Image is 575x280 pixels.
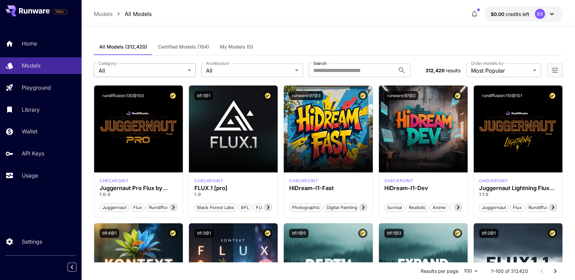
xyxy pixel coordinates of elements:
[206,60,229,66] label: Architecture
[450,204,471,211] span: Stylized
[194,178,223,184] p: checkpoint
[22,83,51,92] p: Playground
[125,10,152,18] a: All Models
[263,229,272,238] button: Certified Model – Vetted for best performance and includes a commercial license.
[384,178,413,184] p: checkpoint
[491,11,506,17] span: $0.00
[480,204,508,211] span: juggernaut
[194,229,214,238] button: bfl:3@1
[491,268,528,275] p: 1–100 of 312420
[100,191,177,198] p: 1.0.0
[384,229,404,238] button: bfl:1@3
[289,203,323,212] button: Photographic
[425,68,445,73] span: 312,420
[220,44,253,50] span: My Models (0)
[22,149,44,157] p: API Keys
[99,44,147,50] span: All Models (312,420)
[421,268,458,275] p: Results per page
[548,229,557,238] button: Certified Model – Vetted for best performance and includes a commercial license.
[100,203,129,212] button: juggernaut
[506,11,529,17] span: credits left
[479,91,525,100] button: rundiffusion:110@101
[471,67,530,75] span: Most Popular
[384,185,462,191] h3: HiDream-I1-Dev
[263,91,272,100] button: Certified Model – Vetted for best performance and includes a commercial license.
[491,11,529,18] div: $0.00
[100,229,119,238] button: bfl:4@1
[100,178,128,184] p: checkpoint
[385,204,404,211] span: Surreal
[168,91,177,100] button: Certified Model – Vetted for best performance and includes a commercial license.
[253,203,285,212] button: FLUX.1 [pro]
[526,204,557,211] span: rundiffusion
[289,229,309,238] button: bfl:1@5
[53,9,67,14] span: TRIAL
[100,178,128,184] div: FLUX.1 D
[313,60,327,66] label: Search
[100,185,177,191] div: Juggernaut Pro Flux by RunDiffusion
[146,204,178,211] span: rundiffusion
[52,7,67,16] span: Add your payment card to enable full platform functionality.
[22,39,37,48] p: Home
[484,6,563,22] button: $0.00BS
[289,178,318,184] div: HiDream Fast
[548,264,562,278] button: Go to next page
[168,229,177,238] button: Certified Model – Vetted for best performance and includes a commercial license.
[238,203,252,212] button: BFL
[22,171,38,180] p: Usage
[384,91,418,100] button: runware:97@2
[384,178,413,184] div: HiDream Dev
[324,203,360,212] button: Digital Painting
[406,203,429,212] button: Realistic
[146,203,178,212] button: rundiffusion
[289,91,323,100] button: runware:97@3
[384,203,405,212] button: Surreal
[358,91,367,100] button: Certified Model – Vetted for best performance and includes a commercial license.
[551,66,559,75] button: Open more filters
[535,9,545,19] div: BS
[22,127,37,135] p: Wallet
[479,185,557,191] h3: Juggernaut Lightning Flux by RunDiffusion
[430,203,449,212] button: Anime
[510,204,524,211] span: flux
[206,67,292,75] span: All
[194,178,223,184] div: fluxpro
[548,91,557,100] button: Certified Model – Vetted for best performance and includes a commercial license.
[461,266,480,276] div: 100
[479,229,499,238] button: bfl:2@1
[479,203,509,212] button: juggernaut
[358,229,367,238] button: Certified Model – Vetted for best performance and includes a commercial license.
[131,204,144,211] span: flux
[94,10,112,18] a: Models
[430,204,448,211] span: Anime
[290,204,322,211] span: Photographic
[68,263,76,272] button: Collapse sidebar
[324,204,360,211] span: Digital Painting
[479,178,508,184] div: FLUX.1 D
[194,185,272,191] h3: FLUX.1 [pro]
[510,203,524,212] button: flux
[450,203,472,212] button: Stylized
[99,60,117,66] label: Category
[94,10,152,18] nav: breadcrumb
[22,61,40,70] p: Models
[289,185,367,191] h3: HiDream-I1-Fast
[479,178,508,184] p: checkpoint
[406,204,428,211] span: Realistic
[446,68,460,73] span: results
[73,261,82,273] div: Collapse sidebar
[526,203,558,212] button: rundiffusion
[195,204,237,211] span: Black Forest Labs
[194,203,237,212] button: Black Forest Labs
[471,60,503,66] label: Order models by
[22,238,42,246] p: Settings
[254,204,284,211] span: FLUX.1 [pro]
[100,204,129,211] span: juggernaut
[130,203,145,212] button: flux
[194,91,213,100] button: bfl:1@1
